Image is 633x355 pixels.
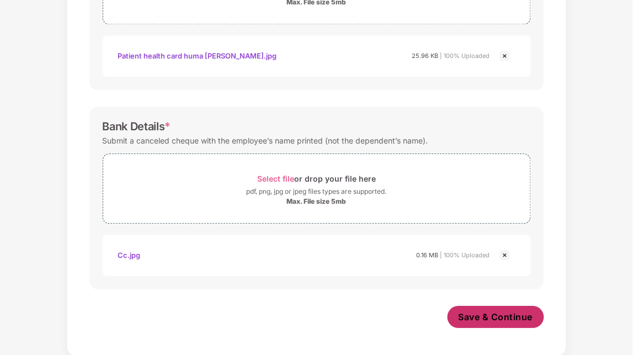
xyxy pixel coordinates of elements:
div: Patient health card huma [PERSON_NAME].jpg [118,46,276,65]
span: 25.96 KB [412,52,439,60]
div: Bank Details [103,120,171,133]
button: Save & Continue [448,306,544,328]
span: | 100% Uploaded [440,52,490,60]
span: 0.16 MB [417,251,439,259]
div: Cc.jpg [118,246,140,264]
span: | 100% Uploaded [440,251,490,259]
div: pdf, png, jpg or jpeg files types are supported. [247,186,387,197]
span: Select fileor drop your file herepdf, png, jpg or jpeg files types are supported.Max. File size 5mb [103,162,530,215]
div: Max. File size 5mb [287,197,347,206]
img: svg+xml;base64,PHN2ZyBpZD0iQ3Jvc3MtMjR4MjQiIHhtbG5zPSJodHRwOi8vd3d3LnczLm9yZy8yMDAwL3N2ZyIgd2lkdG... [498,49,512,62]
span: Save & Continue [459,311,533,323]
img: svg+xml;base64,PHN2ZyBpZD0iQ3Jvc3MtMjR4MjQiIHhtbG5zPSJodHRwOi8vd3d3LnczLm9yZy8yMDAwL3N2ZyIgd2lkdG... [498,248,512,262]
div: Submit a canceled cheque with the employee’s name printed (not the dependent’s name). [103,133,428,148]
div: or drop your file here [257,171,376,186]
span: Select file [257,174,294,183]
